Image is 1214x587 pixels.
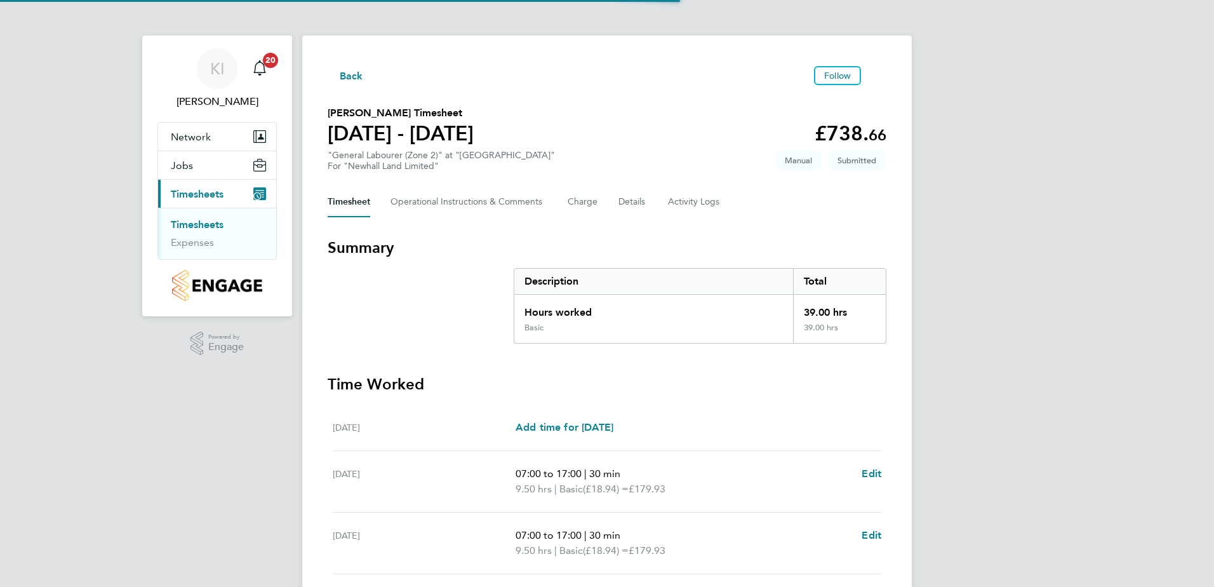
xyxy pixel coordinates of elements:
[814,66,861,85] button: Follow
[589,529,620,541] span: 30 min
[559,543,583,558] span: Basic
[333,420,516,435] div: [DATE]
[328,238,886,258] h3: Summary
[554,483,557,495] span: |
[142,36,292,316] nav: Main navigation
[568,187,598,217] button: Charge
[862,529,881,541] span: Edit
[584,529,587,541] span: |
[208,342,244,353] span: Engage
[171,159,193,172] span: Jobs
[514,268,886,344] div: Summary
[157,270,277,301] a: Go to home page
[158,180,276,208] button: Timesheets
[862,468,881,480] span: Edit
[583,483,629,495] span: (£18.94) =
[516,483,552,495] span: 9.50 hrs
[793,295,886,323] div: 39.00 hrs
[328,67,363,83] button: Back
[157,94,277,109] span: Kieron Ingram
[171,236,214,248] a: Expenses
[516,420,613,435] a: Add time for [DATE]
[584,468,587,480] span: |
[333,466,516,497] div: [DATE]
[514,295,793,323] div: Hours worked
[516,544,552,557] span: 9.50 hrs
[554,544,557,557] span: |
[172,270,262,301] img: countryside-properties-logo-retina.png
[629,544,665,557] span: £179.93
[827,150,886,171] span: This timesheet is Submitted.
[524,323,544,333] div: Basic
[210,60,225,77] span: KI
[589,468,620,480] span: 30 min
[815,121,886,145] app-decimal: £738.
[583,544,629,557] span: (£18.94) =
[171,131,211,143] span: Network
[263,53,278,68] span: 20
[328,105,474,121] h2: [PERSON_NAME] Timesheet
[793,323,886,343] div: 39.00 hrs
[328,121,474,146] h1: [DATE] - [DATE]
[793,269,886,294] div: Total
[328,374,886,395] h3: Time Worked
[171,219,223,231] a: Timesheets
[559,482,583,497] span: Basic
[668,187,721,217] button: Activity Logs
[866,72,886,79] button: Timesheets Menu
[824,70,851,81] span: Follow
[869,126,886,144] span: 66
[516,468,582,480] span: 07:00 to 17:00
[629,483,665,495] span: £179.93
[328,187,370,217] button: Timesheet
[328,161,555,172] div: For "Newhall Land Limited"
[516,421,613,433] span: Add time for [DATE]
[514,269,793,294] div: Description
[390,187,547,217] button: Operational Instructions & Comments
[247,48,272,89] a: 20
[333,528,516,558] div: [DATE]
[775,150,822,171] span: This timesheet was manually created.
[158,123,276,151] button: Network
[340,69,363,84] span: Back
[862,528,881,543] a: Edit
[190,332,244,356] a: Powered byEngage
[208,332,244,342] span: Powered by
[158,208,276,259] div: Timesheets
[862,466,881,482] a: Edit
[328,150,555,172] div: "General Labourer (Zone 2)" at "[GEOGRAPHIC_DATA]"
[618,187,648,217] button: Details
[516,529,582,541] span: 07:00 to 17:00
[158,151,276,179] button: Jobs
[157,48,277,109] a: KI[PERSON_NAME]
[171,188,223,200] span: Timesheets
